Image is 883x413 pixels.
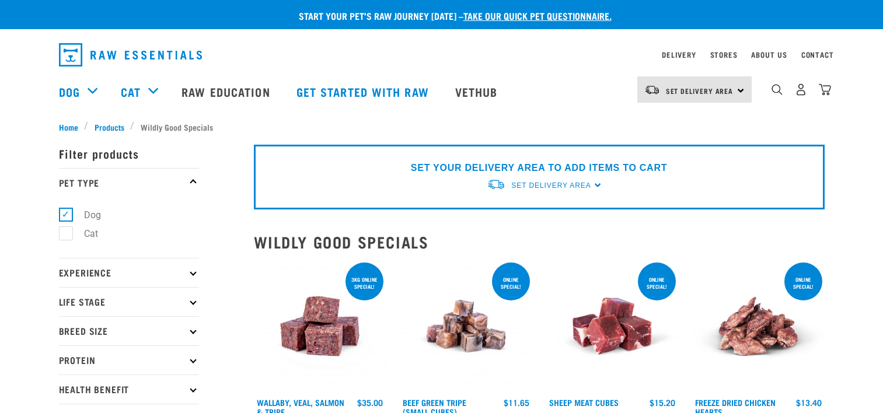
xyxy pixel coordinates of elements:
p: Protein [59,345,199,374]
img: Sheep Meat [546,260,679,393]
a: Get started with Raw [285,68,444,115]
a: Delivery [662,52,696,57]
p: SET YOUR DELIVERY AREA TO ADD ITEMS TO CART [411,161,667,175]
img: home-icon@2x.png [819,83,831,96]
span: Products [95,121,124,133]
a: Raw Education [170,68,284,115]
div: $15.20 [650,398,675,407]
a: Vethub [444,68,512,115]
div: ONLINE SPECIAL! [492,271,530,295]
a: Home [59,121,85,133]
p: Experience [59,258,199,287]
h2: Wildly Good Specials [254,233,825,251]
a: Products [88,121,130,133]
div: $35.00 [357,398,383,407]
div: ONLINE SPECIAL! [638,271,676,295]
p: Life Stage [59,287,199,316]
div: 3kg online special! [345,271,383,295]
span: Home [59,121,78,133]
a: Sheep Meat Cubes [549,400,619,404]
p: Pet Type [59,168,199,197]
a: take our quick pet questionnaire. [463,13,612,18]
img: FD Chicken Hearts [692,260,825,393]
img: van-moving.png [487,178,505,191]
img: van-moving.png [644,85,660,95]
img: Wallaby Veal Salmon Tripe 1642 [254,260,386,393]
span: Set Delivery Area [511,181,591,190]
p: Breed Size [59,316,199,345]
a: Cat [121,83,141,100]
a: Contact [801,52,834,57]
div: ONLINE SPECIAL! [784,271,822,295]
a: Stores [710,52,738,57]
img: Beef Tripe Bites 1634 [400,260,532,393]
p: Filter products [59,139,199,168]
span: Set Delivery Area [666,89,734,93]
p: Health Benefit [59,374,199,404]
a: About Us [751,52,787,57]
div: $11.65 [504,398,529,407]
div: $13.40 [796,398,822,407]
img: Raw Essentials Logo [59,43,202,66]
label: Cat [65,226,103,241]
nav: breadcrumbs [59,121,825,133]
img: user.png [795,83,807,96]
a: Dog [59,83,80,100]
label: Dog [65,208,106,222]
img: home-icon-1@2x.png [772,84,783,95]
nav: dropdown navigation [50,38,834,71]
